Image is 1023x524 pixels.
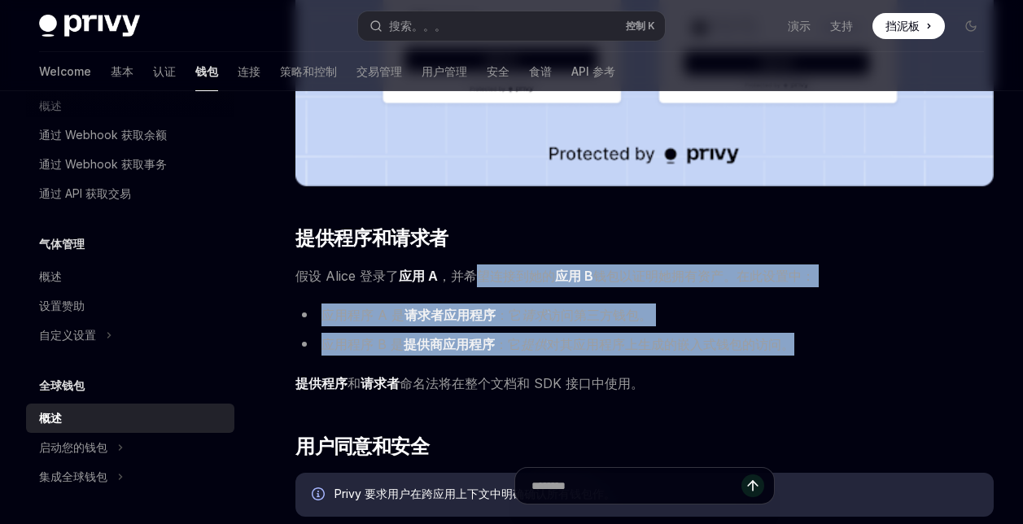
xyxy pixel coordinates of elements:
button: 切换深色模式 [958,13,984,39]
div: 概述 [39,408,62,428]
h5: 全球钱包 [39,376,85,395]
a: 认证 [153,52,176,91]
div: 通过 Webhook 获取余额 [39,125,167,145]
a: 通过 Webhook 获取事务 [26,150,234,179]
strong: 请求者应用程序 [404,307,496,323]
strong: 请求者 [361,375,400,391]
a: 概述 [26,404,234,433]
a: 演示 [788,18,811,34]
div: 概述 [39,267,62,286]
div: 通过 Webhook 获取事务 [39,155,167,174]
a: 用户管理 [422,52,467,91]
a: 挡泥板 [872,13,945,39]
font: API 参考 [571,63,615,80]
strong: 应用 A [399,268,438,284]
a: 通过 Webhook 获取余额 [26,120,234,150]
em: 提供 [521,336,547,352]
div: 通过 API 获取交易 [39,184,131,203]
font: 认证 [153,63,176,80]
a: 钱包 [195,52,218,91]
font: 安全 [487,63,509,80]
div: 集成全球钱包 [39,467,107,487]
a: 安全 [487,52,509,91]
font: 用户管理 [422,63,467,80]
div: 启动您的钱包 [39,438,107,457]
strong: 提供程序 [295,375,348,391]
div: 搜索。。。 [389,16,446,36]
li: 应用程序 B 是 ：它 对其应用程序上生成的嵌入式钱包的访问。 [295,333,994,356]
font: 食谱 [529,63,552,80]
font: 钱包 [195,63,218,80]
a: 概述 [26,262,234,291]
div: 设置赞助 [39,296,85,316]
div: 自定义设置 [39,325,96,345]
img: 深色标志 [39,15,140,37]
font: 连接 [238,63,260,80]
a: 设置赞助 [26,291,234,321]
a: API 参考 [571,52,615,91]
li: 应用程序 A 是 ：它 访问第三方钱包。 [295,303,994,326]
button: 搜索。。。控制 K [358,11,664,41]
a: 通过 API 获取交易 [26,179,234,208]
strong: 应用 B [555,268,593,284]
strong: 提供商应用程序 [404,336,495,352]
font: Welcome [39,63,91,80]
span: 挡泥板 [885,18,920,34]
em: 请求 [522,307,548,323]
a: 支持 [830,18,853,34]
h5: 气体管理 [39,234,85,254]
font: 策略和控制 [280,63,337,80]
a: 交易管理 [356,52,402,91]
span: 提供程序和请求者 [295,225,448,251]
span: 假设 Alice 登录了 ，并希望连接到她的 钱包以证明她拥有资产。在此设置中： [295,264,994,287]
a: 策略和控制 [280,52,337,91]
a: Welcome [39,52,91,91]
font: 交易管理 [356,63,402,80]
span: 用户同意和安全 [295,434,429,460]
a: 连接 [238,52,260,91]
a: 基本 [111,52,133,91]
button: 发送消息 [741,474,764,497]
a: 食谱 [529,52,552,91]
font: 控制 K [626,20,655,32]
span: 和 命名法将在整个文档和 SDK 接口中使用。 [295,372,994,395]
font: 基本 [111,63,133,80]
